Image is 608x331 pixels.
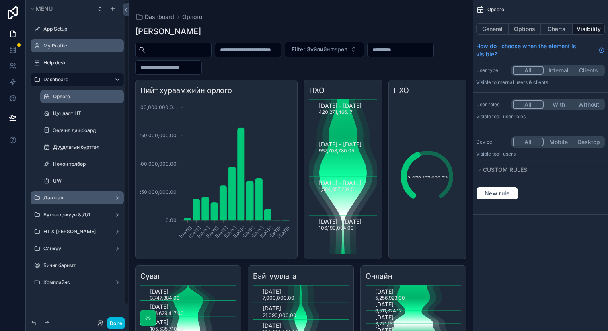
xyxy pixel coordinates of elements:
[544,138,574,146] button: Mobile
[544,66,574,75] button: Internal
[573,23,605,35] button: Visibility
[53,93,119,100] label: Орлого
[476,139,508,145] label: Device
[43,76,108,83] label: Dashboard
[544,100,574,109] button: With
[497,113,526,119] span: All user roles
[43,195,108,201] label: Даатгал
[476,187,518,200] button: New rule
[53,161,119,167] label: Нөхөн төлбөр
[53,178,119,184] label: UW
[497,79,548,85] span: Internal users & clients
[476,113,605,120] p: Visible to
[573,100,604,109] button: Without
[29,3,92,14] button: Menu
[107,317,125,329] button: Done
[513,100,544,109] button: All
[43,245,108,252] label: Санхүү
[476,42,595,58] span: How do I choose when the element is visible?
[43,26,119,32] label: App Setup
[483,166,527,173] span: Custom rules
[573,66,604,75] button: Clients
[541,23,573,35] button: Charts
[476,101,508,108] label: User roles
[43,43,119,49] label: My Profile
[476,164,600,175] button: Custom rules
[43,212,108,218] label: Бүтээгдэхүүн & ДД
[573,138,604,146] button: Desktop
[43,228,108,235] label: НТ & [PERSON_NAME]
[487,6,504,13] span: Орлого
[509,23,541,35] button: Options
[53,110,119,117] label: Цуцлалт НТ
[476,79,605,86] p: Visible to
[476,67,508,74] label: User type
[476,23,509,35] button: General
[476,151,605,157] p: Visible to
[476,42,605,58] a: How do I choose when the element is visible?
[513,138,544,146] button: All
[43,60,119,66] label: Help desk
[513,66,544,75] button: All
[43,262,119,269] label: Бичиг баримт
[497,151,516,157] span: all users
[43,279,108,286] label: Комплайнс
[53,144,119,150] label: Дуудлагын бүртгэл
[53,127,119,134] label: Зөрчил дашбоард
[36,5,53,12] span: Menu
[481,190,513,197] span: New rule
